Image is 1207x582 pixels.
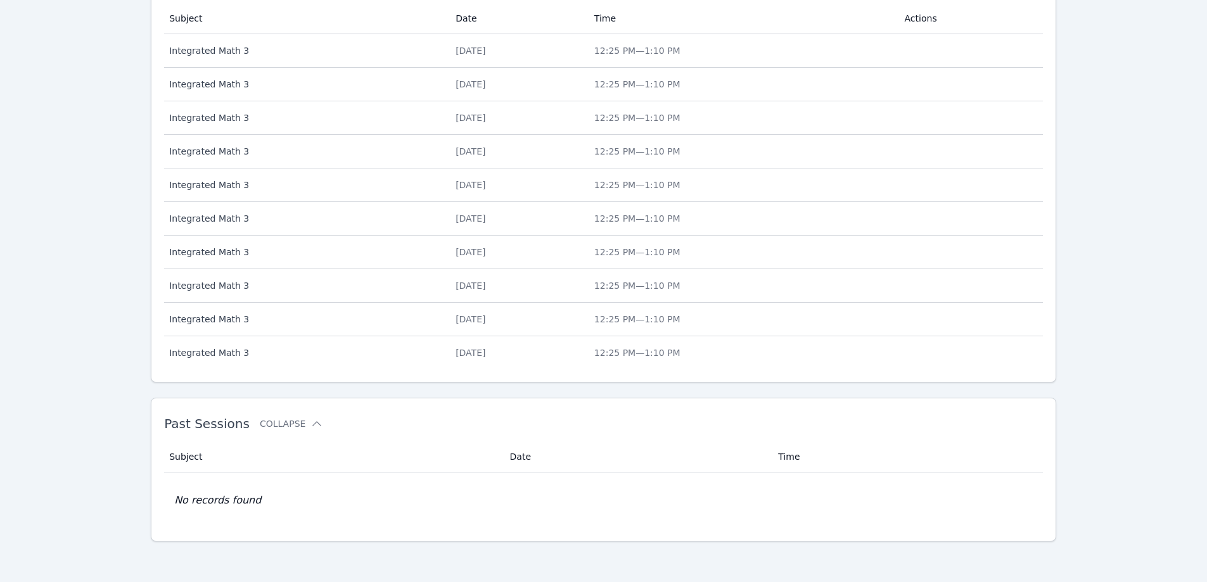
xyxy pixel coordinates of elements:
[456,179,579,191] div: [DATE]
[164,236,1043,269] tr: Integrated Math 3[DATE]12:25 PM—1:10 PM
[164,135,1043,168] tr: Integrated Math 3[DATE]12:25 PM—1:10 PM
[164,202,1043,236] tr: Integrated Math 3[DATE]12:25 PM—1:10 PM
[169,111,440,124] span: Integrated Math 3
[594,213,680,224] span: 12:25 PM — 1:10 PM
[456,279,579,292] div: [DATE]
[169,313,440,326] span: Integrated Math 3
[260,417,323,430] button: Collapse
[897,3,1043,34] th: Actions
[164,269,1043,303] tr: Integrated Math 3[DATE]12:25 PM—1:10 PM
[169,78,440,91] span: Integrated Math 3
[456,246,579,258] div: [DATE]
[456,145,579,158] div: [DATE]
[169,145,440,158] span: Integrated Math 3
[164,336,1043,369] tr: Integrated Math 3[DATE]12:25 PM—1:10 PM
[169,346,440,359] span: Integrated Math 3
[164,101,1043,135] tr: Integrated Math 3[DATE]12:25 PM—1:10 PM
[164,3,448,34] th: Subject
[164,441,502,472] th: Subject
[169,279,440,292] span: Integrated Math 3
[594,281,680,291] span: 12:25 PM — 1:10 PM
[587,3,897,34] th: Time
[456,346,579,359] div: [DATE]
[502,441,771,472] th: Date
[456,111,579,124] div: [DATE]
[164,168,1043,202] tr: Integrated Math 3[DATE]12:25 PM—1:10 PM
[456,44,579,57] div: [DATE]
[169,246,440,258] span: Integrated Math 3
[770,441,1043,472] th: Time
[169,179,440,191] span: Integrated Math 3
[164,303,1043,336] tr: Integrated Math 3[DATE]12:25 PM—1:10 PM
[594,247,680,257] span: 12:25 PM — 1:10 PM
[594,113,680,123] span: 12:25 PM — 1:10 PM
[456,212,579,225] div: [DATE]
[164,416,250,431] span: Past Sessions
[594,79,680,89] span: 12:25 PM — 1:10 PM
[594,314,680,324] span: 12:25 PM — 1:10 PM
[164,34,1043,68] tr: Integrated Math 3[DATE]12:25 PM—1:10 PM
[164,472,1043,528] td: No records found
[448,3,587,34] th: Date
[169,44,440,57] span: Integrated Math 3
[594,180,680,190] span: 12:25 PM — 1:10 PM
[456,313,579,326] div: [DATE]
[169,212,440,225] span: Integrated Math 3
[594,348,680,358] span: 12:25 PM — 1:10 PM
[594,46,680,56] span: 12:25 PM — 1:10 PM
[594,146,680,156] span: 12:25 PM — 1:10 PM
[456,78,579,91] div: [DATE]
[164,68,1043,101] tr: Integrated Math 3[DATE]12:25 PM—1:10 PM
